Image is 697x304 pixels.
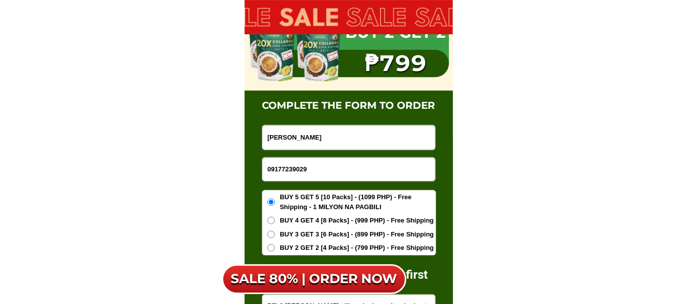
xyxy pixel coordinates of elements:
[262,125,435,150] input: Input full_name
[222,271,406,288] h6: SALE 80% | ORDER NOW
[245,99,453,111] h1: complete the form to order
[267,198,275,206] input: BUY 5 GET 5 [10 Packs] - (1099 PHP) - Free Shipping - 1 MILYON NA PAGBILI
[267,244,275,251] input: BUY 2 GET 2 [4 Packs] - (799 PHP) - Free Shipping
[267,217,275,224] input: BUY 4 GET 4 [8 Packs] - (999 PHP) - Free Shipping
[267,230,275,238] input: BUY 3 GET 3 [6 Packs] - (899 PHP) - Free Shipping
[343,50,449,76] h1: ₱799
[280,216,434,226] span: BUY 4 GET 4 [8 Packs] - (999 PHP) - Free Shipping
[262,157,435,181] input: Input phone_number
[280,243,434,253] span: BUY 2 GET 2 [4 Packs] - (799 PHP) - Free Shipping
[280,229,434,239] span: BUY 3 GET 3 [6 Packs] - (899 PHP) - Free Shipping
[280,192,436,212] span: BUY 5 GET 5 [10 Packs] - (1099 PHP) - Free Shipping - 1 MILYON NA PAGBILI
